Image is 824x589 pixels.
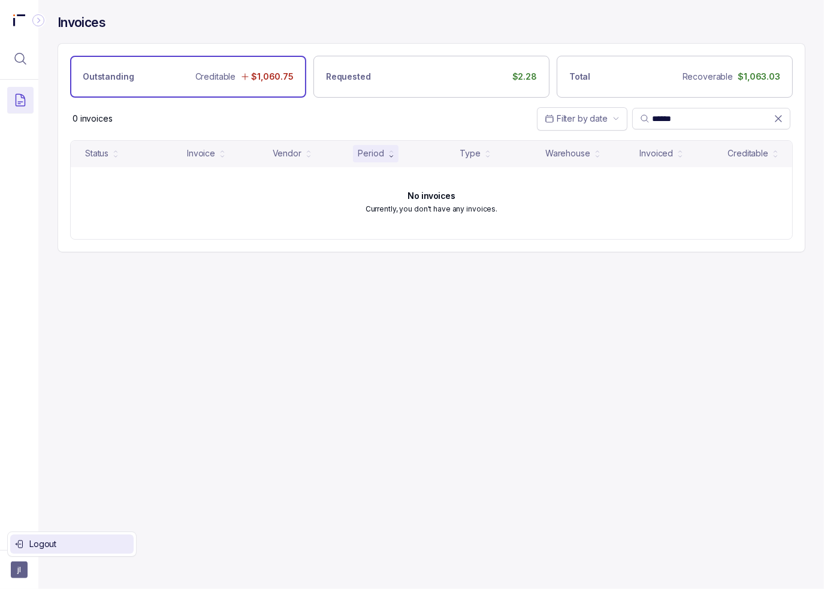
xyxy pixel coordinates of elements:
[460,147,480,159] div: Type
[683,71,733,83] p: Recoverable
[273,147,301,159] div: Vendor
[73,113,113,125] div: Remaining page entries
[83,71,134,83] p: Outstanding
[569,71,590,83] p: Total
[187,147,215,159] div: Invoice
[195,71,236,83] p: Creditable
[728,147,768,159] div: Creditable
[7,87,34,113] button: Menu Icon Button DocumentTextIcon
[557,113,608,123] span: Filter by date
[537,107,627,130] button: Date Range Picker
[31,13,46,28] div: Collapse Icon
[408,191,455,201] h6: No invoices
[85,147,108,159] div: Status
[545,113,608,125] search: Date Range Picker
[251,71,294,83] p: $1,060.75
[512,71,537,83] p: $2.28
[11,561,28,578] button: User initials
[639,147,673,159] div: Invoiced
[7,46,34,72] button: Menu Icon Button MagnifyingGlassIcon
[545,147,590,159] div: Warehouse
[358,147,384,159] div: Period
[29,538,129,550] p: Logout
[58,14,105,31] h4: Invoices
[326,71,371,83] p: Requested
[366,203,497,215] p: Currently, you don't have any invoices.
[738,71,780,83] p: $1,063.03
[73,113,113,125] p: 0 invoices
